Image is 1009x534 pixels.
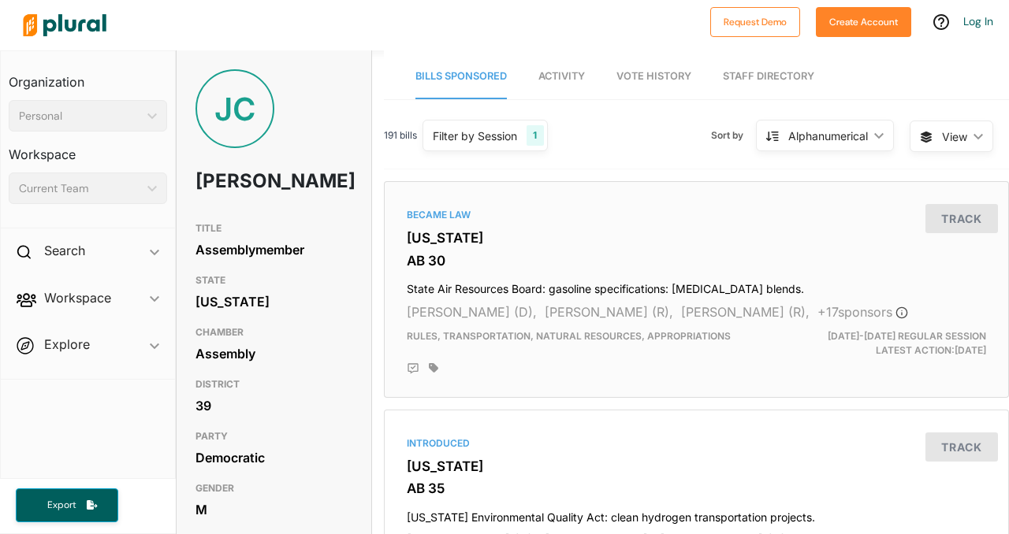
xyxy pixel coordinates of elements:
[407,304,537,320] span: [PERSON_NAME] (D),
[817,304,908,320] span: + 17 sponsor s
[407,208,986,222] div: Became Law
[433,128,517,144] div: Filter by Session
[710,13,800,29] a: Request Demo
[963,14,993,28] a: Log In
[407,253,986,269] h3: AB 30
[925,432,998,462] button: Track
[710,7,800,37] button: Request Demo
[407,230,986,246] h3: [US_STATE]
[925,204,998,233] button: Track
[384,128,417,143] span: 191 bills
[797,329,998,358] div: Latest Action: [DATE]
[19,108,141,124] div: Personal
[195,342,352,365] div: Assembly
[816,7,911,37] button: Create Account
[415,54,507,99] a: Bills Sponsored
[195,394,352,417] div: 39
[36,499,87,512] span: Export
[44,242,85,259] h2: Search
[407,458,986,474] h3: [US_STATE]
[407,436,986,451] div: Introduced
[19,180,141,197] div: Current Team
[195,238,352,261] div: Assemblymember
[9,59,167,94] h3: Organization
[407,480,986,496] h3: AB 35
[429,362,438,373] div: Add tags
[195,290,352,313] div: [US_STATE]
[545,304,673,320] span: [PERSON_NAME] (R),
[195,323,352,342] h3: CHAMBER
[415,70,507,82] span: Bills Sponsored
[538,70,585,82] span: Activity
[195,498,352,521] div: M
[788,128,868,144] div: Alphanumerical
[195,158,290,205] h1: [PERSON_NAME]
[9,132,167,166] h3: Workspace
[407,503,986,525] h4: [US_STATE] Environmental Quality Act: clean hydrogen transportation projects.
[195,479,352,498] h3: GENDER
[942,128,967,145] span: View
[407,275,986,296] h4: State Air Resources Board: gasoline specifications: [MEDICAL_DATA] blends.
[407,362,419,375] div: Add Position Statement
[195,427,352,446] h3: PARTY
[195,69,274,148] div: JC
[723,54,814,99] a: Staff Directory
[616,54,691,99] a: Vote History
[828,330,986,342] span: [DATE]-[DATE] Regular Session
[816,13,911,29] a: Create Account
[616,70,691,82] span: Vote History
[407,330,731,342] span: Rules, Transportation, Natural Resources, Appropriations
[16,488,118,522] button: Export
[195,375,352,394] h3: DISTRICT
[195,446,352,469] div: Democratic
[527,125,543,146] div: 1
[681,304,810,320] span: [PERSON_NAME] (R),
[195,271,352,290] h3: STATE
[538,54,585,99] a: Activity
[711,128,756,143] span: Sort by
[195,219,352,238] h3: TITLE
